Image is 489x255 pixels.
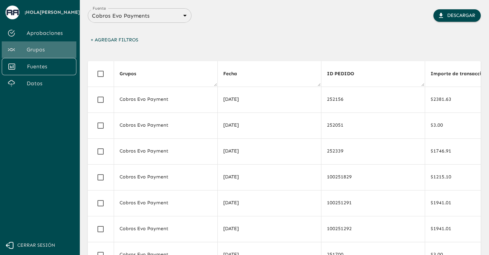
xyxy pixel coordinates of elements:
div: 100251829 [327,174,419,180]
div: Cobros Evo Payment [120,199,212,206]
div: [DATE] [223,199,316,206]
img: avatar [7,10,19,15]
div: [DATE] [223,122,316,129]
a: Aprobaciones [2,25,76,41]
div: 252156 [327,96,419,103]
div: Cobros Evo Payment [120,122,212,129]
span: Cerrar sesión [17,241,55,250]
a: Datos [2,75,76,92]
div: 100251292 [327,225,419,232]
span: ¡Hola [PERSON_NAME] ! [25,8,82,17]
div: Cobros Evo Payment [120,148,212,155]
span: Fuentes [27,62,70,71]
a: Fuentes [2,58,76,75]
div: Cobros Evo Payment [120,96,212,103]
label: Fuente [93,5,106,11]
div: [DATE] [223,174,316,180]
div: 252339 [327,148,419,155]
div: [DATE] [223,96,316,103]
div: [DATE] [223,148,316,155]
span: Grupos [27,46,71,54]
div: Cobros Evo Payments [88,11,191,21]
div: [DATE] [223,225,316,232]
div: Cobros Evo Payment [120,174,212,180]
span: Grupos [120,70,145,78]
div: Cobros Evo Payment [120,225,212,232]
button: + Agregar Filtros [88,34,141,47]
span: ID PEDIDO [327,70,363,78]
span: Aprobaciones [27,29,71,37]
span: Datos [27,79,71,88]
button: Descargar [433,9,481,22]
span: Fecha [223,70,246,78]
div: 252051 [327,122,419,129]
div: 100251291 [327,199,419,206]
a: Grupos [2,41,76,58]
